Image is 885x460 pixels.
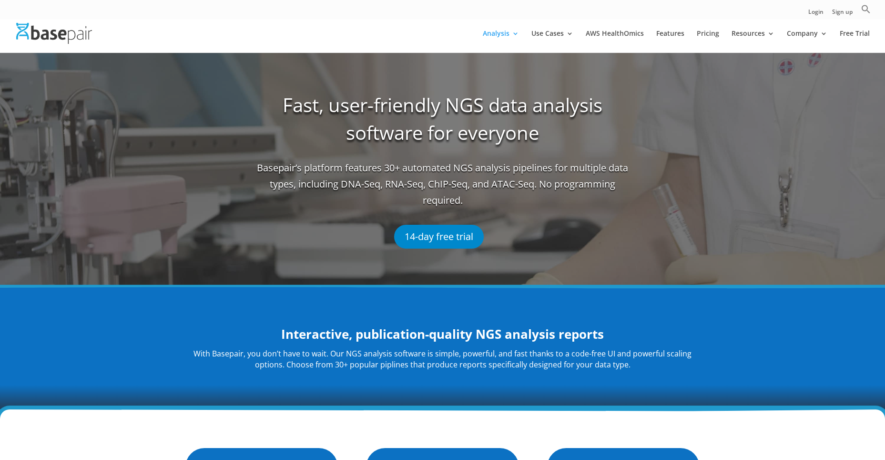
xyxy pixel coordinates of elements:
[394,225,484,249] a: 14-day free trial
[257,91,629,160] h1: Fast, user-friendly NGS data analysis software for everyone
[840,30,870,52] a: Free Trial
[808,9,824,19] a: Login
[483,30,519,52] a: Analysis
[861,4,871,14] svg: Search
[257,160,629,215] span: Basepair’s platform features 30+ automated NGS analysis pipelines for multiple data types, includ...
[16,23,92,43] img: Basepair
[861,4,871,19] a: Search Icon Link
[787,30,827,52] a: Company
[732,30,774,52] a: Resources
[531,30,573,52] a: Use Cases
[586,30,644,52] a: AWS HealthOmics
[697,30,719,52] a: Pricing
[281,325,604,343] strong: Interactive, publication-quality NGS analysis reports
[832,9,853,19] a: Sign up
[656,30,684,52] a: Features
[185,348,700,371] p: With Basepair, you don’t have to wait. Our NGS analysis software is simple, powerful, and fast th...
